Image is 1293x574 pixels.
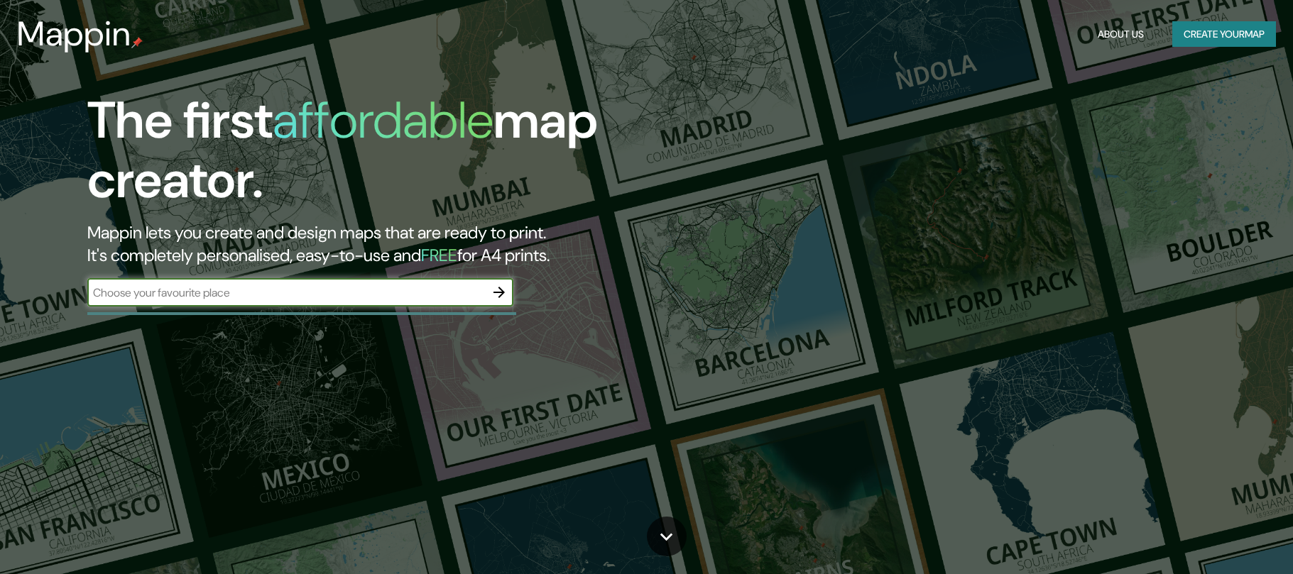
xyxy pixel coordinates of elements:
h2: Mappin lets you create and design maps that are ready to print. It's completely personalised, eas... [87,221,734,267]
input: Choose your favourite place [87,285,485,301]
button: Create yourmap [1172,21,1276,48]
h1: The first map creator. [87,91,734,221]
h5: FREE [421,244,457,266]
button: About Us [1092,21,1150,48]
img: mappin-pin [131,37,143,48]
h3: Mappin [17,14,131,54]
h1: affordable [273,87,493,153]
